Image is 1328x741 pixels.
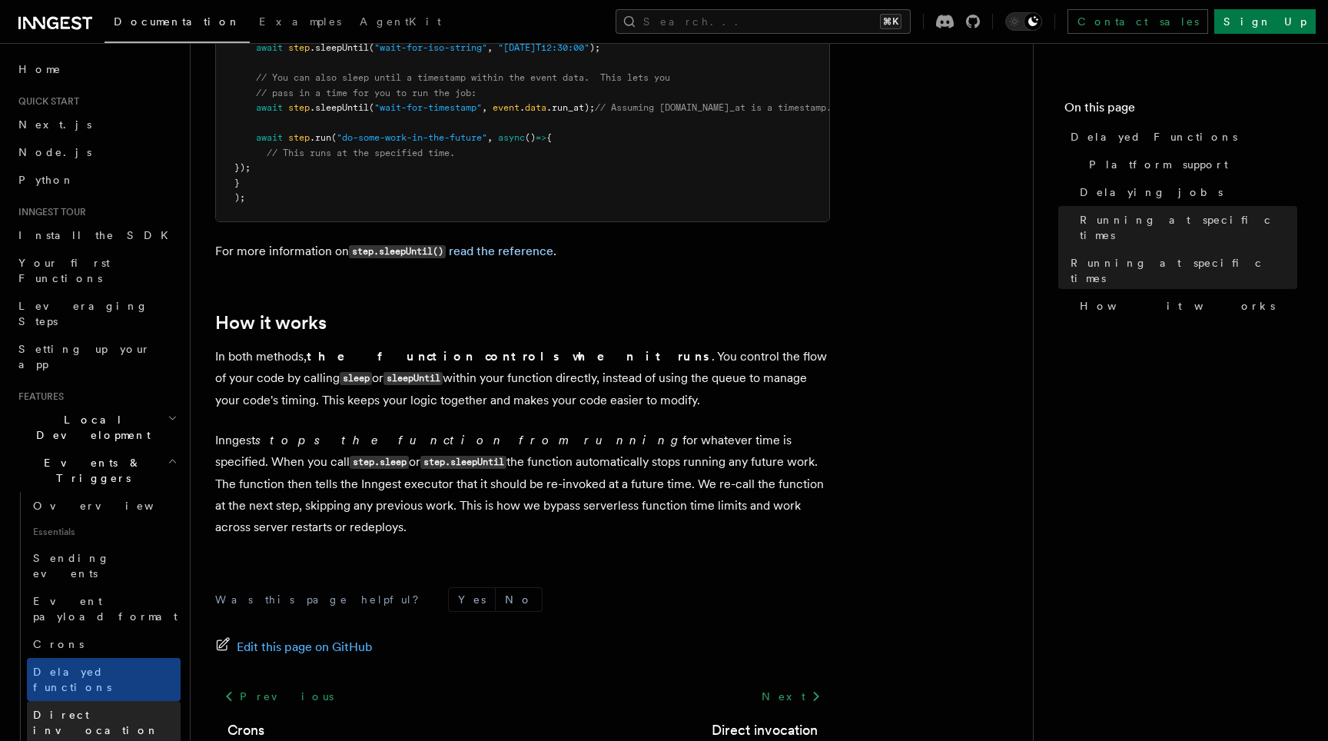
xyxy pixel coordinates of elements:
p: Was this page helpful? [215,592,430,607]
span: async [498,132,525,143]
button: Events & Triggers [12,449,181,492]
span: () [525,132,536,143]
button: Local Development [12,406,181,449]
span: }); [234,162,251,173]
a: Overview [27,492,181,520]
span: Node.js [18,146,91,158]
button: No [496,588,542,611]
a: Sign Up [1214,9,1316,34]
kbd: ⌘K [880,14,901,29]
span: Inngest tour [12,206,86,218]
a: Leveraging Steps [12,292,181,335]
button: Search...⌘K [616,9,911,34]
span: Delayed Functions [1071,129,1237,145]
a: Next [752,683,830,710]
a: AgentKit [350,5,450,42]
span: "do-some-work-in-the-future" [337,132,487,143]
a: Install the SDK [12,221,181,249]
span: Direct invocation [33,709,159,736]
span: ); [234,192,245,203]
span: "wait-for-timestamp" [374,102,482,113]
a: How it works [215,312,327,334]
span: Crons [33,638,84,650]
span: How it works [1080,298,1275,314]
span: Delaying jobs [1080,184,1223,200]
a: Next.js [12,111,181,138]
span: Next.js [18,118,91,131]
span: ); [589,42,600,53]
strong: the function controls when it runs [307,349,712,364]
span: // Assuming [DOMAIN_NAME]_at is a timestamp. [595,102,832,113]
span: Essentials [27,520,181,544]
span: // You can also sleep until a timestamp within the event data. This lets you [256,72,670,83]
a: Event payload format [27,587,181,630]
span: Sending events [33,552,110,580]
span: "wait-for-iso-string" [374,42,487,53]
a: Examples [250,5,350,42]
span: await [256,132,283,143]
a: Setting up your app [12,335,181,378]
span: Edit this page on GitHub [237,636,373,658]
span: Running at specific times [1080,212,1297,243]
span: "[DATE]T12:30:00" [498,42,589,53]
code: step.sleepUntil [420,456,506,469]
a: read the reference [449,244,553,258]
span: ( [369,42,374,53]
a: Delayed functions [27,658,181,701]
span: Events & Triggers [12,455,168,486]
code: sleepUntil [383,372,443,385]
a: Crons [27,630,181,658]
span: step [288,102,310,113]
span: // pass in a time for you to run the job: [256,88,476,98]
span: AgentKit [360,15,441,28]
span: Setting up your app [18,343,151,370]
button: Yes [449,588,495,611]
a: Delayed Functions [1064,123,1297,151]
a: Running at specific times [1074,206,1297,249]
span: await [256,102,283,113]
a: Platform support [1083,151,1297,178]
span: Your first Functions [18,257,110,284]
a: Direct invocation [712,719,818,741]
a: Python [12,166,181,194]
span: Examples [259,15,341,28]
span: .run_at); [546,102,595,113]
a: Sending events [27,544,181,587]
p: For more information on . [215,241,830,263]
span: .run [310,132,331,143]
span: Event payload format [33,595,178,623]
span: Documentation [114,15,241,28]
span: Platform support [1089,157,1228,172]
code: step.sleepUntil() [349,245,446,258]
a: Documentation [105,5,250,43]
span: Features [12,390,64,403]
span: , [482,102,487,113]
span: // This runs at the specified time. [267,148,455,158]
span: step [288,132,310,143]
span: event [493,102,520,113]
code: step.sleep [350,456,409,469]
span: .sleepUntil [310,102,369,113]
span: => [536,132,546,143]
span: Local Development [12,412,168,443]
p: In both methods, . You control the flow of your code by calling or within your function directly,... [215,346,830,411]
h4: On this page [1064,98,1297,123]
span: ( [369,102,374,113]
span: Running at specific times [1071,255,1297,286]
span: , [487,132,493,143]
a: Crons [227,719,264,741]
span: Home [18,61,61,77]
span: .sleepUntil [310,42,369,53]
a: Contact sales [1067,9,1208,34]
code: sleep [340,372,372,385]
a: How it works [1074,292,1297,320]
span: Quick start [12,95,79,108]
span: await [256,42,283,53]
span: . [520,102,525,113]
span: Delayed functions [33,666,111,693]
a: Previous [215,683,342,710]
span: { [546,132,552,143]
span: ( [331,132,337,143]
button: Toggle dark mode [1005,12,1042,31]
span: Leveraging Steps [18,300,148,327]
